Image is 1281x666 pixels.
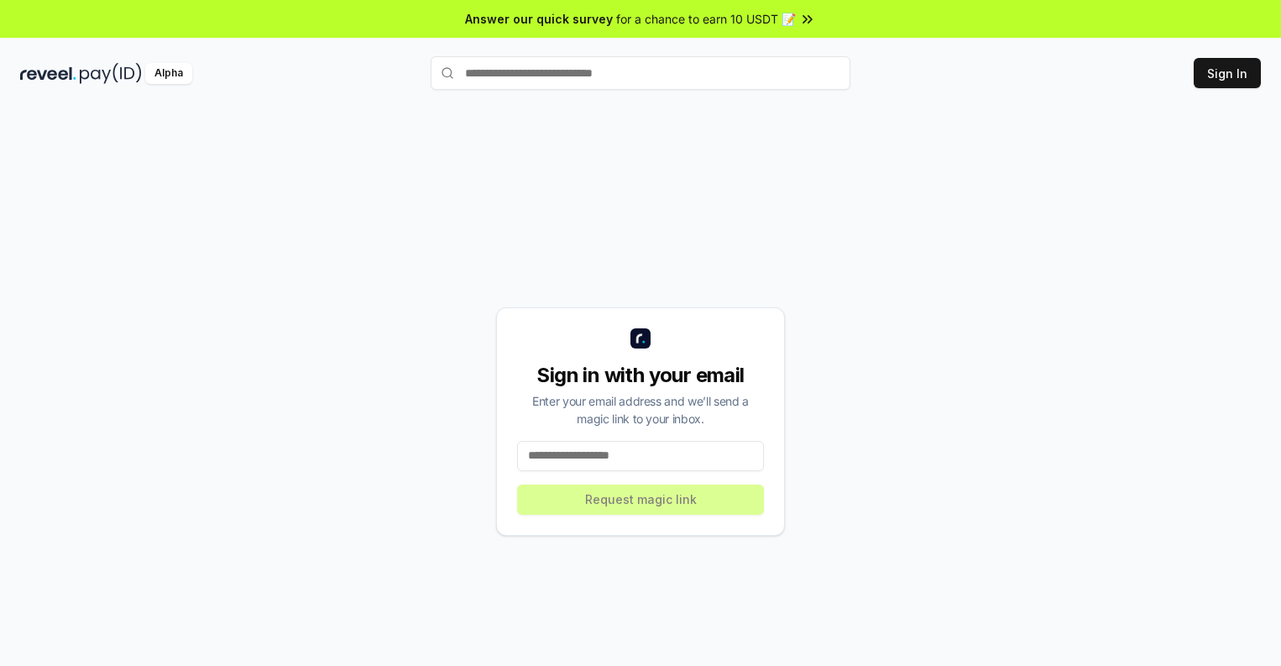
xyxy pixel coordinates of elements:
[1194,58,1261,88] button: Sign In
[517,392,764,427] div: Enter your email address and we’ll send a magic link to your inbox.
[20,63,76,84] img: reveel_dark
[616,10,796,28] span: for a chance to earn 10 USDT 📝
[145,63,192,84] div: Alpha
[630,328,651,349] img: logo_small
[80,63,142,84] img: pay_id
[517,362,764,389] div: Sign in with your email
[465,10,613,28] span: Answer our quick survey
